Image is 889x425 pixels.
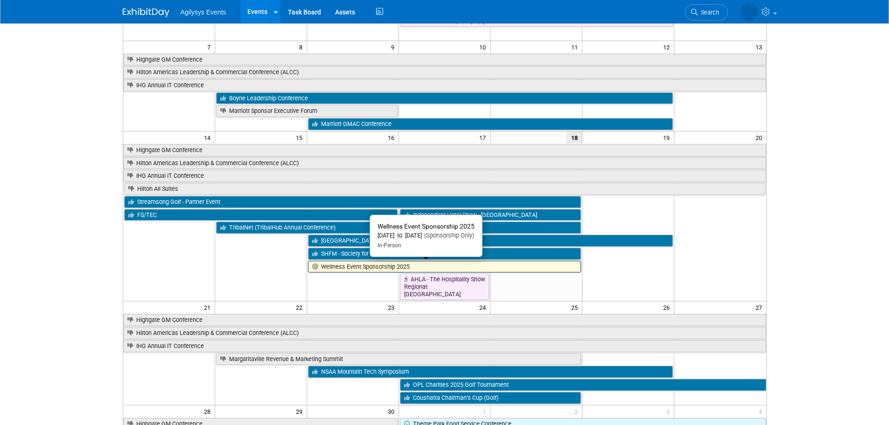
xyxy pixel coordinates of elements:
[740,3,758,21] img: Jen Reeves
[308,248,581,260] a: SHFM - Society for Hospitality Foodservice Management 2025
[387,132,399,143] span: 16
[123,327,766,339] a: Hilton Americas Leadership & Commercial Conference (ALCC)
[755,301,766,313] span: 27
[123,157,766,169] a: Hilton Americas Leadership & Commercial Conference (ALCC)
[400,273,490,300] a: AHLA - The Hospitality Show Regional: [GEOGRAPHIC_DATA]
[123,54,766,66] a: Highgate GM Conference
[390,41,399,53] span: 9
[567,132,582,143] span: 18
[574,405,582,417] span: 2
[665,405,674,417] span: 3
[295,132,307,143] span: 15
[203,405,215,417] span: 28
[478,301,490,313] span: 24
[570,41,582,53] span: 11
[298,41,307,53] span: 8
[662,132,674,143] span: 19
[123,340,766,352] a: IHG Annual IT Conference
[216,222,581,234] a: TribalNet (TribalHub Annual Conference)
[387,405,399,417] span: 30
[308,261,581,273] a: Wellness Event Sponsorship 2025
[478,41,490,53] span: 10
[295,405,307,417] span: 29
[378,232,475,240] div: [DATE] to [DATE]
[378,242,401,249] span: In-Person
[216,105,398,117] a: Marriott Sponsor Executive Forum
[698,9,719,16] span: Search
[482,405,490,417] span: 1
[387,301,399,313] span: 23
[295,301,307,313] span: 22
[758,405,766,417] span: 4
[755,41,766,53] span: 13
[216,92,673,105] a: Boyne Leadership Conference
[308,235,673,247] a: [GEOGRAPHIC_DATA] - [GEOGRAPHIC_DATA] Show
[123,79,766,91] a: IHG Annual IT Conference
[478,132,490,143] span: 17
[662,41,674,53] span: 12
[124,183,765,195] a: Hilton All Suites
[570,301,582,313] span: 25
[378,223,475,230] span: Wellness Event Sponsorship 2025
[123,8,169,17] img: ExhibitDay
[685,4,728,21] a: Search
[203,132,215,143] span: 14
[203,301,215,313] span: 21
[123,144,766,156] a: Highgate GM Conference
[206,41,215,53] span: 7
[400,379,766,391] a: OPL Charities 2025 Golf Tournament
[181,8,226,16] span: Agilysys Events
[308,118,673,130] a: Marriott GMAC Conference
[662,301,674,313] span: 26
[123,314,766,326] a: Highgate GM Conference
[124,196,581,208] a: Streamsong Golf - Partner Event
[124,209,398,221] a: FS/TEC
[400,209,581,221] a: Independent Hotel Show - [GEOGRAPHIC_DATA]
[123,170,766,182] a: IHG Annual IT Conference
[123,66,766,78] a: Hilton Americas Leadership & Commercial Conference (ALCC)
[400,392,581,404] a: Coushatta Chairman’s Cup (Golf)
[308,366,673,378] a: NSAA Mountain Tech Symposium
[755,132,766,143] span: 20
[422,232,474,239] span: (Sponsorship Only)
[216,353,581,365] a: Margaritaville Revenue & Marketing Summit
